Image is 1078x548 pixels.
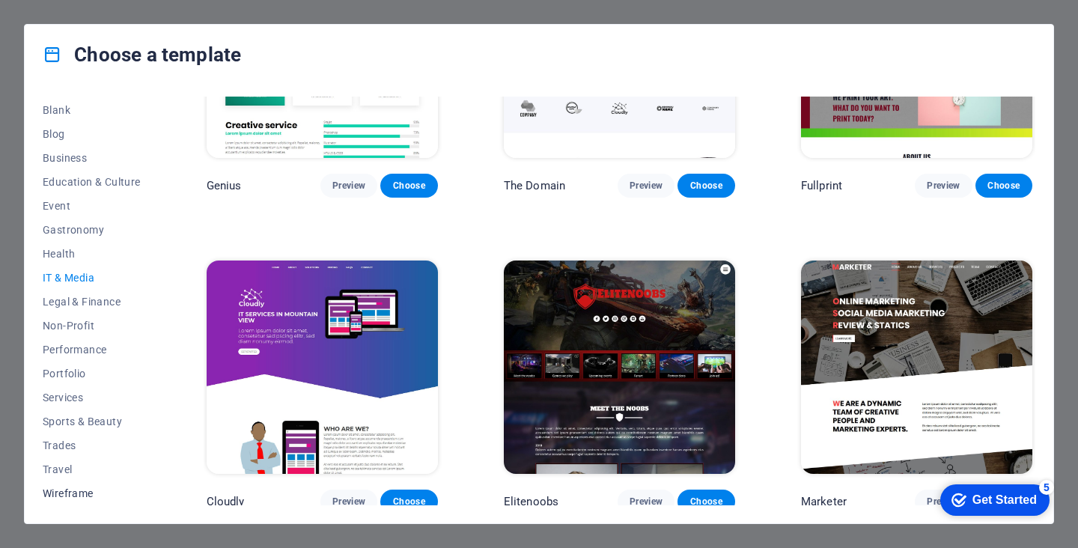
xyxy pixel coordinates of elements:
button: Preview [618,174,674,198]
span: Choose [392,180,425,192]
p: Elitenoobs [504,494,558,509]
button: Choose [380,490,437,514]
button: Services [43,386,141,410]
span: Non-Profit [43,320,141,332]
button: Preview [915,174,972,198]
button: Preview [915,490,972,514]
span: Preview [332,496,365,508]
img: Cloudly [207,261,438,474]
span: Wireframe [43,487,141,499]
button: Gastronomy [43,218,141,242]
button: IT & Media [43,266,141,290]
span: Trades [43,439,141,451]
span: Choose [392,496,425,508]
button: Wireframe [43,481,141,505]
button: Travel [43,457,141,481]
button: Portfolio [43,362,141,386]
button: Preview [618,490,674,514]
button: Choose [380,174,437,198]
span: Sports & Beauty [43,415,141,427]
button: Business [43,146,141,170]
span: Preview [630,180,663,192]
button: Health [43,242,141,266]
button: Education & Culture [43,170,141,194]
span: Services [43,392,141,404]
div: 5 [111,3,126,18]
div: Get Started 5 items remaining, 0% complete [12,7,121,39]
span: Business [43,152,141,164]
button: Legal & Finance [43,290,141,314]
button: Choose [975,174,1032,198]
span: Preview [927,180,960,192]
span: Preview [332,180,365,192]
p: The Domain [504,178,565,193]
p: Cloudly [207,494,245,509]
span: Legal & Finance [43,296,141,308]
span: Education & Culture [43,176,141,188]
button: Trades [43,433,141,457]
button: Preview [320,174,377,198]
span: Blank [43,104,141,116]
span: Preview [927,496,960,508]
p: Marketer [801,494,847,509]
img: Elitenoobs [504,261,735,474]
button: Choose [677,174,734,198]
button: Blank [43,98,141,122]
button: Preview [320,490,377,514]
h4: Choose a template [43,43,241,67]
div: Get Started [44,16,109,30]
span: Blog [43,128,141,140]
button: Sports & Beauty [43,410,141,433]
span: IT & Media [43,272,141,284]
span: Choose [689,496,722,508]
p: Genius [207,178,242,193]
button: Performance [43,338,141,362]
span: Choose [689,180,722,192]
span: Health [43,248,141,260]
button: Choose [677,490,734,514]
span: Performance [43,344,141,356]
span: Portfolio [43,368,141,380]
button: Non-Profit [43,314,141,338]
p: Fullprint [801,178,842,193]
span: Event [43,200,141,212]
span: Choose [987,180,1020,192]
img: Marketer [801,261,1032,474]
span: Gastronomy [43,224,141,236]
button: Blog [43,122,141,146]
span: Travel [43,463,141,475]
button: Event [43,194,141,218]
span: Preview [630,496,663,508]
